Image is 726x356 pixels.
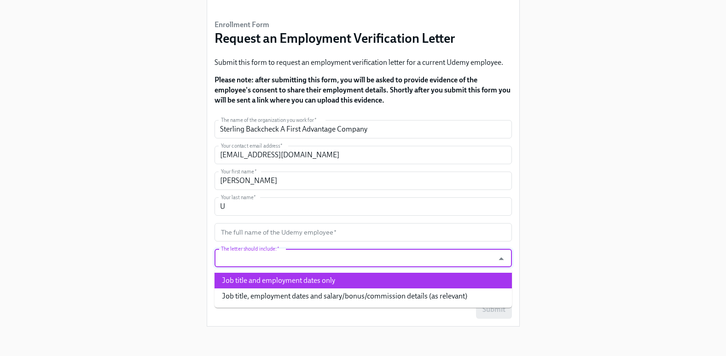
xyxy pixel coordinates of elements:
h6: Enrollment Form [215,20,455,30]
button: Close [494,252,508,266]
li: Job title and employment dates only [215,273,512,288]
li: Job title, employment dates and salary/bonus/commission details (as relevant) [215,288,512,304]
strong: Please note: after submitting this form, you will be asked to provide evidence of the employee's ... [215,75,511,104]
p: Submit this form to request an employment verification letter for a current Udemy employee. [215,57,512,68]
h3: Request an Employment Verification Letter [215,30,455,46]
